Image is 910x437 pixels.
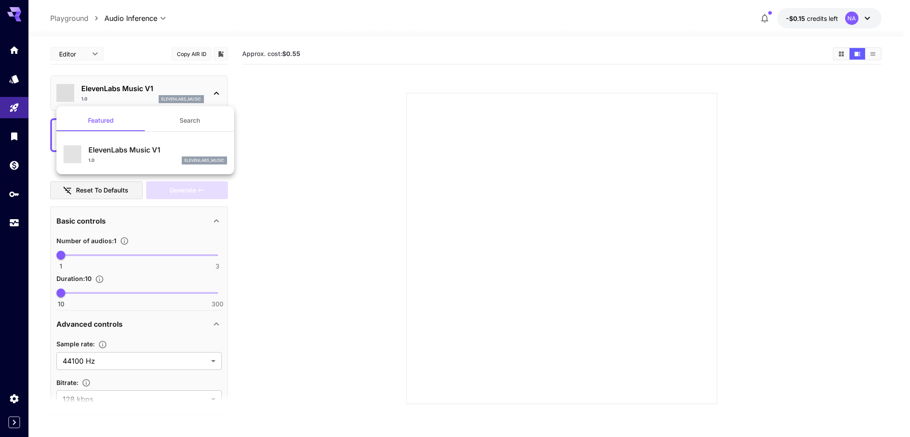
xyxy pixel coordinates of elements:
[88,157,95,164] p: 1.0
[145,110,234,131] button: Search
[184,157,224,164] p: elevenlabs_music
[56,110,145,131] button: Featured
[64,141,227,168] div: ElevenLabs Music V11.0elevenlabs_music
[88,144,227,155] p: ElevenLabs Music V1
